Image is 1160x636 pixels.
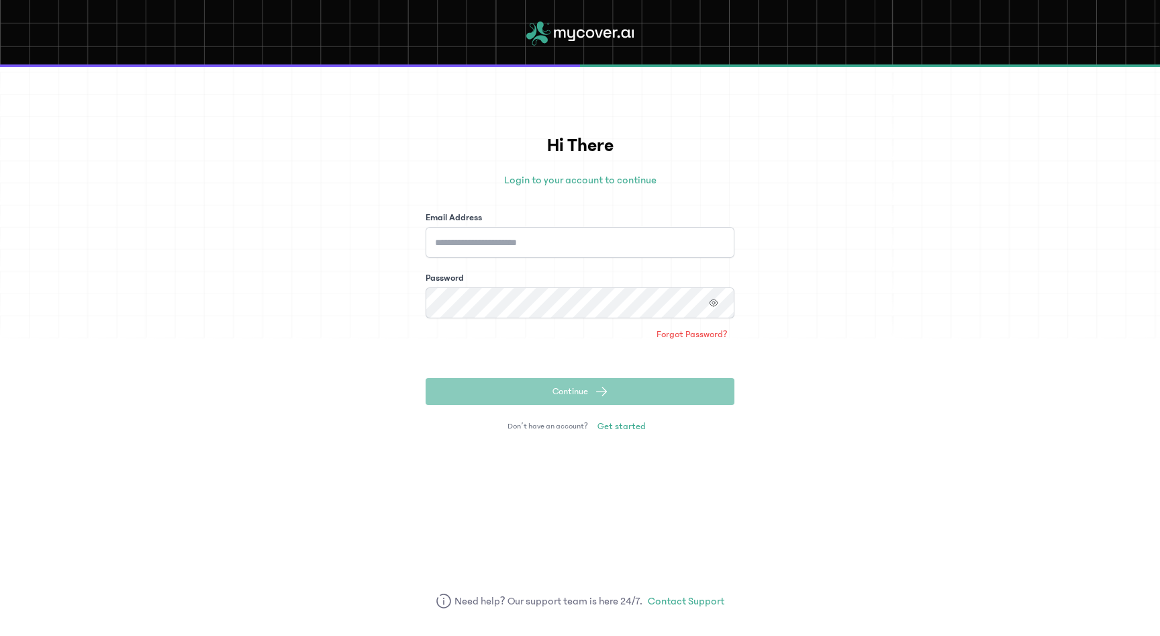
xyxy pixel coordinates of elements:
[597,420,646,433] span: Get started
[454,593,643,609] span: Need help? Our support team is here 24/7.
[648,593,724,609] a: Contact Support
[507,421,588,432] span: Don’t have an account?
[650,324,734,345] a: Forgot Password?
[426,132,734,160] h1: Hi There
[552,385,588,398] span: Continue
[657,328,728,341] span: Forgot Password?
[591,416,652,437] a: Get started
[426,378,734,405] button: Continue
[426,211,482,224] label: Email Address
[426,172,734,188] p: Login to your account to continue
[426,271,464,285] label: Password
